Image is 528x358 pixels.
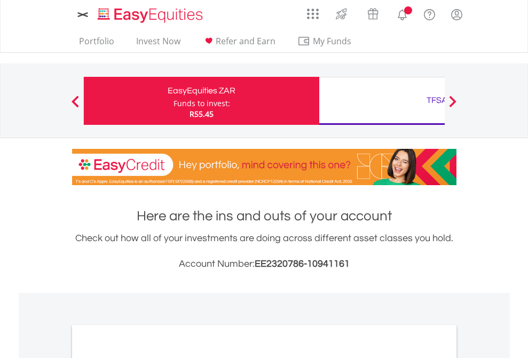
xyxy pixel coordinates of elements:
a: Notifications [389,3,416,24]
a: Home page [93,3,207,24]
a: Refer and Earn [198,36,280,52]
img: grid-menu-icon.svg [307,8,319,20]
span: EE2320786-10941161 [255,259,350,269]
span: R55.45 [190,109,214,119]
button: Previous [65,101,86,112]
a: FAQ's and Support [416,3,443,24]
a: Vouchers [357,3,389,22]
a: Invest Now [132,36,185,52]
a: My Profile [443,3,470,26]
div: EasyEquities ZAR [90,83,313,98]
img: vouchers-v2.svg [364,5,382,22]
img: EasyCredit Promotion Banner [72,149,456,185]
button: Next [442,101,463,112]
div: Funds to invest: [174,98,230,109]
h3: Account Number: [72,257,456,272]
img: EasyEquities_Logo.png [96,6,207,24]
div: Check out how all of your investments are doing across different asset classes you hold. [72,231,456,272]
a: AppsGrid [300,3,326,20]
span: My Funds [297,34,367,48]
span: Refer and Earn [216,35,275,47]
h1: Here are the ins and outs of your account [72,206,456,226]
img: thrive-v2.svg [333,5,350,22]
a: Portfolio [75,36,119,52]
